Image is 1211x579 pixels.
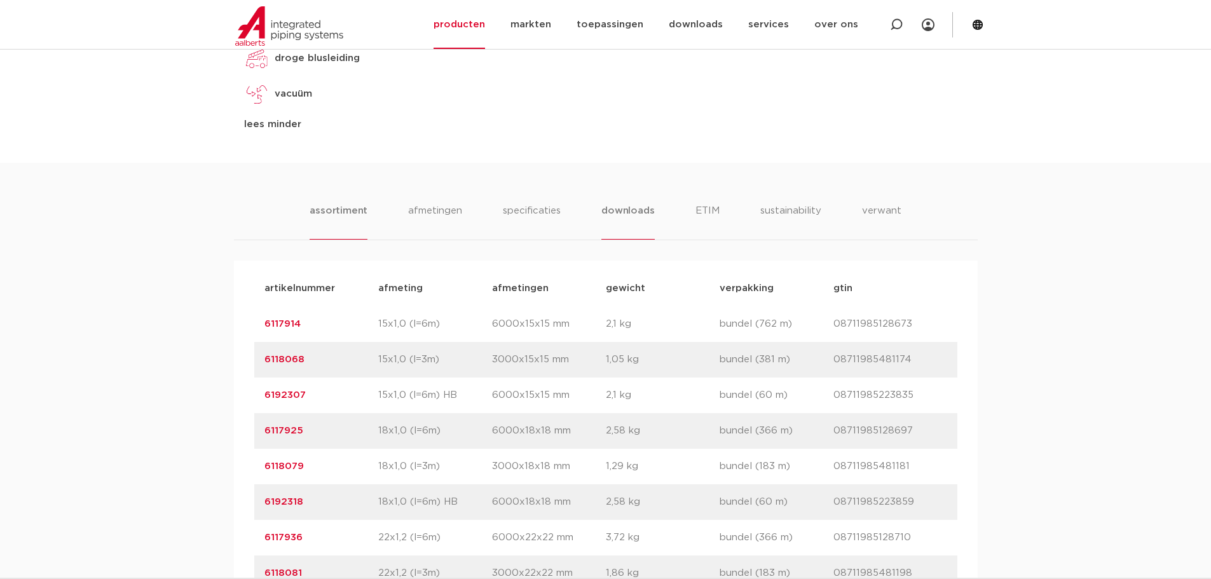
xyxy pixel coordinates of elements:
p: 6000x15x15 mm [492,317,606,332]
p: bundel (381 m) [720,352,833,367]
p: 2,1 kg [606,317,720,332]
p: 18x1,0 (l=3m) [378,459,492,474]
p: 1,29 kg [606,459,720,474]
li: sustainability [760,203,821,240]
p: 08711985128673 [833,317,947,332]
p: bundel (60 m) [720,388,833,403]
p: artikelnummer [264,281,378,296]
div: lees minder [244,117,472,132]
p: verpakking [720,281,833,296]
p: 2,1 kg [606,388,720,403]
p: bundel (60 m) [720,494,833,510]
p: 08711985481174 [833,352,947,367]
p: 2,58 kg [606,423,720,439]
p: 6000x18x18 mm [492,494,606,510]
p: 1,05 kg [606,352,720,367]
p: 2,58 kg [606,494,720,510]
p: 3000x15x15 mm [492,352,606,367]
p: afmeting [378,281,492,296]
p: vacuüm [275,86,312,102]
a: 6192307 [264,390,306,400]
p: gewicht [606,281,720,296]
img: droge blusleiding [244,46,270,71]
a: 6192318 [264,497,303,507]
li: assortiment [310,203,367,240]
p: gtin [833,281,947,296]
a: 6117925 [264,426,303,435]
a: 6117914 [264,319,301,329]
p: 22x1,2 (l=6m) [378,530,492,545]
p: 15x1,0 (l=6m) HB [378,388,492,403]
p: 6000x22x22 mm [492,530,606,545]
p: 08711985128710 [833,530,947,545]
p: 18x1,0 (l=6m) [378,423,492,439]
li: ETIM [695,203,720,240]
p: 08711985481181 [833,459,947,474]
p: afmetingen [492,281,606,296]
p: 08711985223835 [833,388,947,403]
li: downloads [601,203,654,240]
p: 15x1,0 (l=3m) [378,352,492,367]
p: droge blusleiding [275,51,360,66]
p: 3000x18x18 mm [492,459,606,474]
a: 6118079 [264,461,304,471]
p: bundel (762 m) [720,317,833,332]
img: vacuüm [244,81,270,107]
p: 6000x15x15 mm [492,388,606,403]
p: 08711985128697 [833,423,947,439]
li: verwant [862,203,901,240]
a: 6118081 [264,568,302,578]
p: 6000x18x18 mm [492,423,606,439]
p: bundel (366 m) [720,423,833,439]
li: afmetingen [408,203,462,240]
p: 18x1,0 (l=6m) HB [378,494,492,510]
p: 08711985223859 [833,494,947,510]
p: 3,72 kg [606,530,720,545]
p: bundel (183 m) [720,459,833,474]
a: 6117936 [264,533,303,542]
p: 15x1,0 (l=6m) [378,317,492,332]
p: bundel (366 m) [720,530,833,545]
a: 6118068 [264,355,304,364]
li: specificaties [503,203,561,240]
